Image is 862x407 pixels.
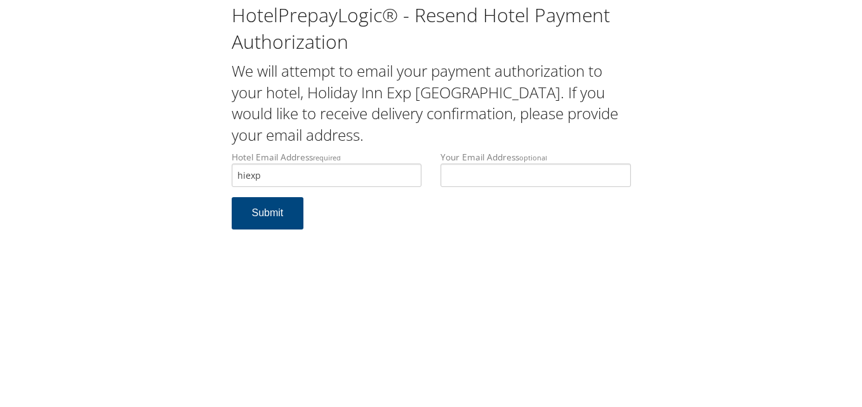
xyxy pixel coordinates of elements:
[313,153,341,162] small: required
[232,151,422,187] label: Hotel Email Address
[232,164,422,187] input: Hotel Email Addressrequired
[441,151,631,187] label: Your Email Address
[232,2,631,55] h1: HotelPrepayLogic® - Resend Hotel Payment Authorization
[441,164,631,187] input: Your Email Addressoptional
[519,153,547,162] small: optional
[232,197,304,229] button: Submit
[232,60,631,145] h2: We will attempt to email your payment authorization to your hotel, Holiday Inn Exp [GEOGRAPHIC_DA...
